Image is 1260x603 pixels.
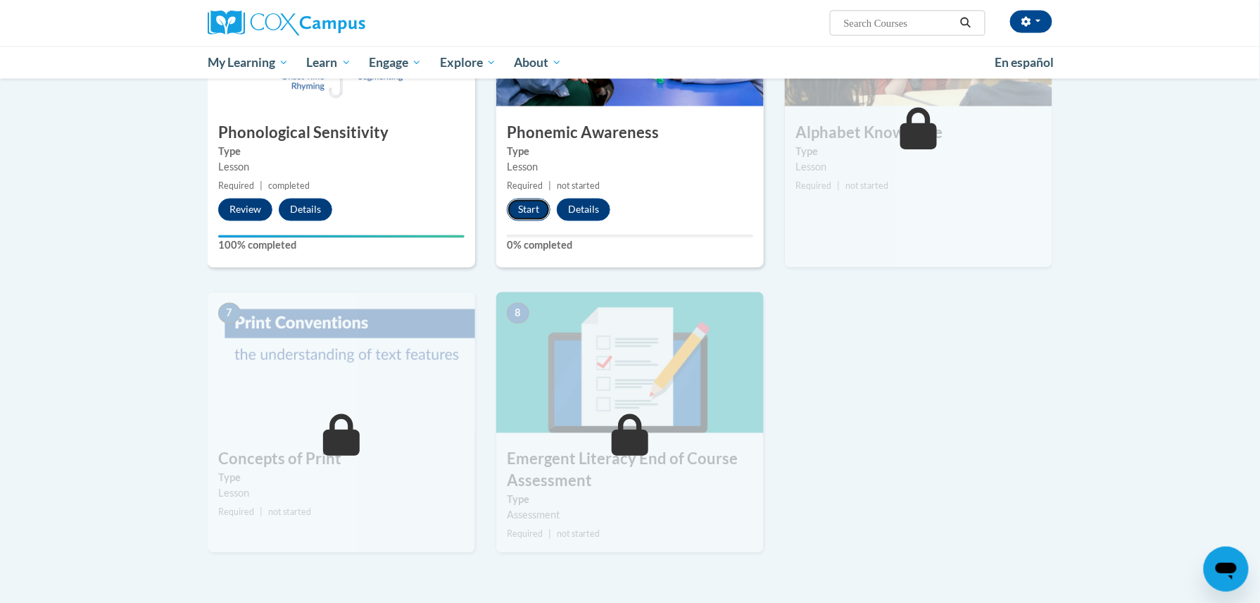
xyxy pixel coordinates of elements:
span: Required [218,507,254,518]
a: Explore [431,46,505,79]
h3: Emergent Literacy End of Course Assessment [496,449,764,492]
a: En español [985,48,1063,77]
button: Search [955,15,976,32]
span: Engage [369,54,422,71]
a: My Learning [199,46,298,79]
button: Start [507,199,550,221]
span: En español [995,55,1054,70]
span: | [260,507,263,518]
div: Your progress [218,235,465,238]
label: Type [507,144,753,159]
span: 8 [507,303,529,324]
h3: Concepts of Print [208,449,475,471]
span: Required [218,180,254,191]
button: Account Settings [1010,11,1052,33]
label: Type [218,144,465,159]
div: Lesson [507,159,753,175]
a: Cox Campus [208,11,475,36]
div: Lesson [795,159,1042,175]
h3: Alphabet Knowledge [785,122,1052,144]
label: Type [507,492,753,508]
span: not started [268,507,311,518]
a: About [505,46,572,79]
span: | [548,180,551,191]
label: Type [795,144,1042,159]
div: Lesson [218,486,465,502]
label: Type [218,471,465,486]
span: | [548,529,551,540]
span: Required [795,180,831,191]
span: About [514,54,562,71]
label: 0% completed [507,238,753,254]
input: Search Courses [843,15,955,32]
span: completed [268,180,310,191]
span: Required [507,180,543,191]
span: My Learning [208,54,289,71]
img: Course Image [208,292,475,433]
button: Details [279,199,332,221]
span: 7 [218,303,241,324]
div: Main menu [187,46,1073,79]
h3: Phonological Sensitivity [208,122,475,144]
label: 100% completed [218,238,465,254]
span: Explore [440,54,496,71]
button: Details [557,199,610,221]
h3: Phonemic Awareness [496,122,764,144]
a: Engage [360,46,431,79]
button: Review [218,199,272,221]
span: not started [557,180,600,191]
span: Required [507,529,543,540]
div: Lesson [218,159,465,175]
span: not started [845,180,888,191]
img: Cox Campus [208,11,365,36]
a: Learn [298,46,360,79]
span: | [260,180,263,191]
span: Learn [307,54,351,71]
span: | [837,180,840,191]
span: not started [557,529,600,540]
img: Course Image [496,292,764,433]
div: Assessment [507,508,753,523]
iframe: Button to launch messaging window [1204,547,1249,592]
